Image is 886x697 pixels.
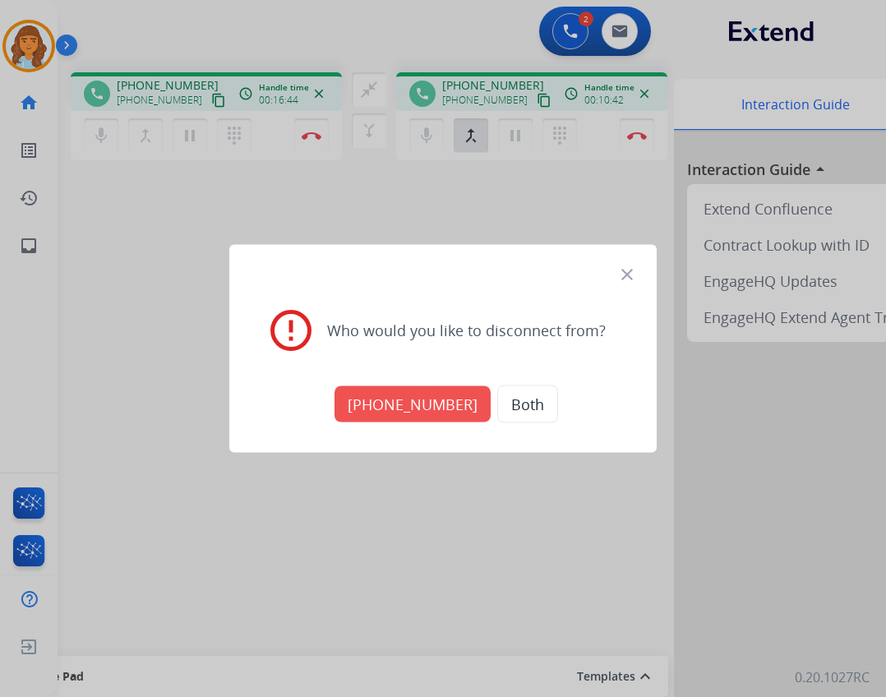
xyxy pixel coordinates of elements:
[327,318,606,341] span: Who would you like to disconnect from?
[617,265,637,284] mat-icon: close
[266,305,316,354] mat-icon: error_outline
[795,667,870,687] p: 0.20.1027RC
[335,386,491,422] button: [PHONE_NUMBER]
[497,385,558,423] button: Both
